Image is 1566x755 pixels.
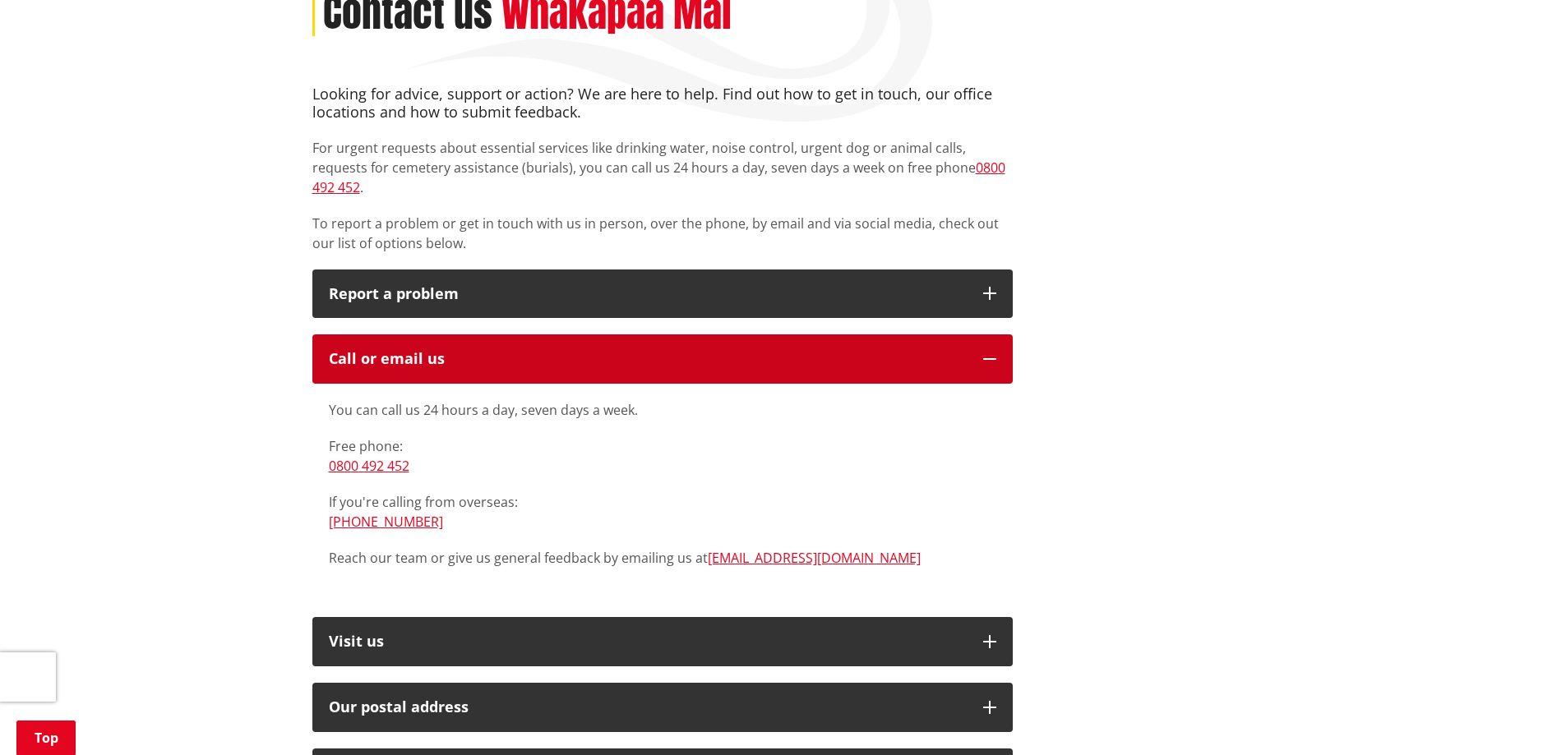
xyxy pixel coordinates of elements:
iframe: Messenger Launcher [1490,686,1550,745]
a: 0800 492 452 [312,159,1005,196]
button: Visit us [312,617,1013,666]
p: Free phone: [329,436,996,476]
button: Our postal address [312,683,1013,732]
a: Top [16,720,76,755]
button: Call or email us [312,334,1013,384]
h4: Looking for advice, support or action? We are here to help. Find out how to get in touch, our off... [312,85,1013,121]
a: 0800 492 452 [329,457,409,475]
p: Visit us [329,633,967,650]
p: Report a problem [329,286,967,302]
p: If you're calling from overseas: [329,492,996,532]
div: Call or email us [329,351,967,367]
a: [PHONE_NUMBER] [329,513,443,531]
a: [EMAIL_ADDRESS][DOMAIN_NAME] [708,549,921,567]
p: To report a problem or get in touch with us in person, over the phone, by email and via social me... [312,214,1013,253]
button: Report a problem [312,269,1013,319]
h2: Our postal address [329,699,967,716]
p: Reach our team or give us general feedback by emailing us at [329,548,996,568]
p: You can call us 24 hours a day, seven days a week. [329,400,996,420]
p: For urgent requests about essential services like drinking water, noise control, urgent dog or an... [312,138,1013,197]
